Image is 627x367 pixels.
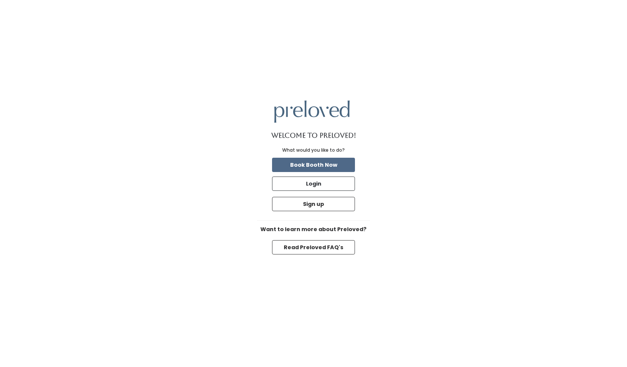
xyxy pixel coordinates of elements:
[272,158,355,172] button: Book Booth Now
[272,240,355,254] button: Read Preloved FAQ's
[271,175,356,192] a: Login
[271,195,356,213] a: Sign up
[271,132,356,139] h1: Welcome to Preloved!
[282,147,345,154] div: What would you like to do?
[257,227,370,233] h6: Want to learn more about Preloved?
[274,101,350,123] img: preloved logo
[272,197,355,211] button: Sign up
[272,177,355,191] button: Login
